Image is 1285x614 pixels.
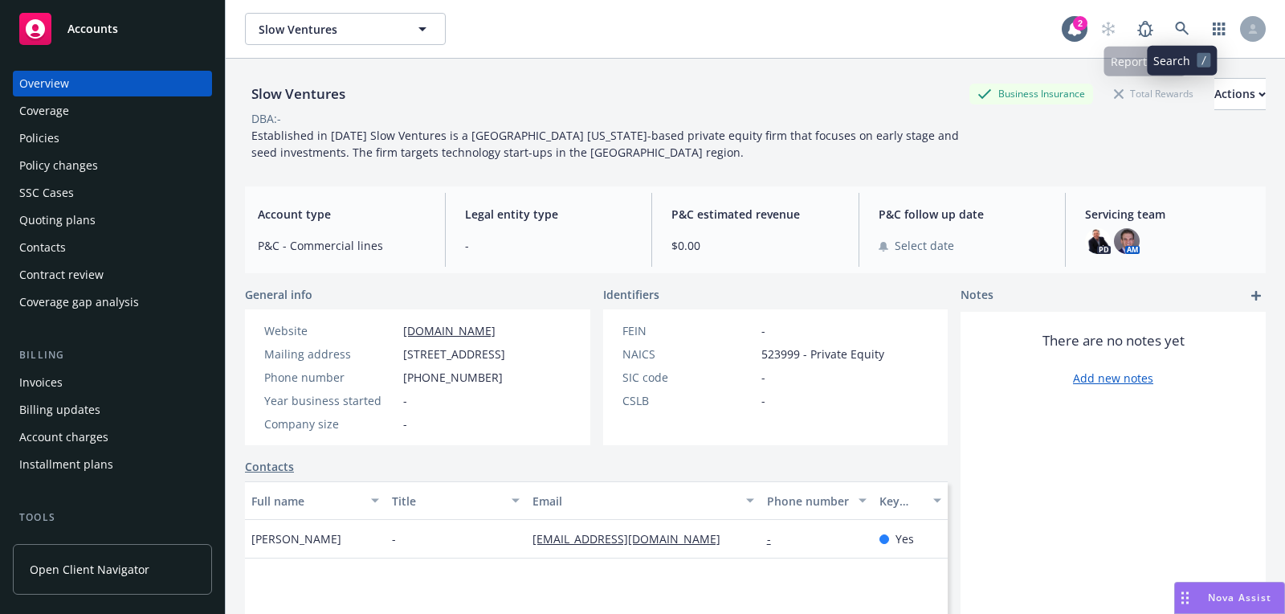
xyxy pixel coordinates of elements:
a: Overview [13,71,212,96]
a: Coverage gap analysis [13,289,212,315]
span: $0.00 [671,237,839,254]
button: Slow Ventures [245,13,446,45]
span: - [761,392,765,409]
span: Nova Assist [1208,591,1271,604]
a: Search [1166,13,1198,45]
div: Overview [19,71,69,96]
div: Invoices [19,370,63,395]
div: Tools [13,510,212,526]
div: Mailing address [264,346,397,362]
span: - [392,530,396,547]
div: Billing [13,347,212,363]
div: Contract review [19,262,104,288]
span: Accounts [67,23,118,35]
a: Quoting plans [13,207,212,233]
span: P&C - Commercial lines [258,237,426,254]
div: Phone number [767,493,849,510]
div: Company size [264,415,397,432]
a: Policy changes [13,153,212,178]
div: Installment plans [19,452,113,477]
div: Account charges [19,424,108,450]
a: - [767,531,784,546]
button: Nova Assist [1174,582,1285,614]
div: Website [264,322,397,339]
div: Billing updates [19,397,100,423]
div: Policy changes [19,153,98,178]
a: Billing updates [13,397,212,423]
div: NAICS [622,346,755,362]
span: Select date [895,237,954,254]
div: CSLB [622,392,755,409]
a: Contacts [245,458,294,475]
button: Full name [245,481,385,520]
span: P&C follow up date [879,206,1046,223]
a: Start snowing [1092,13,1124,45]
div: Policies [19,125,59,151]
div: Full name [251,493,361,510]
span: General info [245,286,312,303]
div: Title [392,493,502,510]
span: Open Client Navigator [30,561,149,578]
img: photo [1085,228,1111,254]
span: 523999 - Private Equity [761,346,884,362]
span: [PERSON_NAME] [251,530,341,547]
div: Quoting plans [19,207,96,233]
span: - [403,392,407,409]
div: Actions [1214,79,1266,109]
a: Coverage [13,98,212,124]
span: There are no notes yet [1042,331,1185,350]
span: Yes [895,530,914,547]
div: 2 [1073,16,1087,31]
a: Report a Bug [1129,13,1161,45]
div: Email [532,493,736,510]
a: Invoices [13,370,212,395]
div: Phone number [264,369,397,386]
span: Notes [961,286,993,305]
div: Contacts [19,235,66,260]
div: Total Rewards [1106,84,1201,104]
span: - [403,415,407,432]
button: Title [385,481,526,520]
span: - [465,237,633,254]
div: DBA: - [251,110,281,127]
div: SSC Cases [19,180,74,206]
button: Email [526,481,761,520]
a: [EMAIL_ADDRESS][DOMAIN_NAME] [532,531,733,546]
a: Policies [13,125,212,151]
span: [STREET_ADDRESS] [403,346,505,362]
a: Accounts [13,6,212,51]
button: Actions [1214,78,1266,110]
div: Drag to move [1175,583,1195,613]
span: Servicing team [1085,206,1253,223]
div: SIC code [622,369,755,386]
div: Coverage [19,98,69,124]
span: Account type [258,206,426,223]
span: - [761,322,765,339]
a: Account charges [13,424,212,450]
div: FEIN [622,322,755,339]
a: SSC Cases [13,180,212,206]
a: Contacts [13,235,212,260]
div: Slow Ventures [245,84,352,104]
span: Legal entity type [465,206,633,223]
div: Year business started [264,392,397,409]
div: Business Insurance [969,84,1093,104]
span: Identifiers [603,286,659,303]
a: add [1246,286,1266,305]
a: Switch app [1203,13,1235,45]
button: Key contact [873,481,948,520]
span: P&C estimated revenue [671,206,839,223]
a: Installment plans [13,452,212,477]
a: Contract review [13,262,212,288]
span: Slow Ventures [259,21,398,38]
span: - [761,369,765,386]
span: [PHONE_NUMBER] [403,369,503,386]
a: Add new notes [1073,370,1153,387]
span: Established in [DATE] Slow Ventures is a [GEOGRAPHIC_DATA] [US_STATE]-based private equity firm t... [251,128,962,160]
div: Key contact [879,493,924,510]
button: Phone number [761,481,873,520]
img: photo [1114,228,1140,254]
a: [DOMAIN_NAME] [403,323,496,338]
div: Coverage gap analysis [19,289,139,315]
